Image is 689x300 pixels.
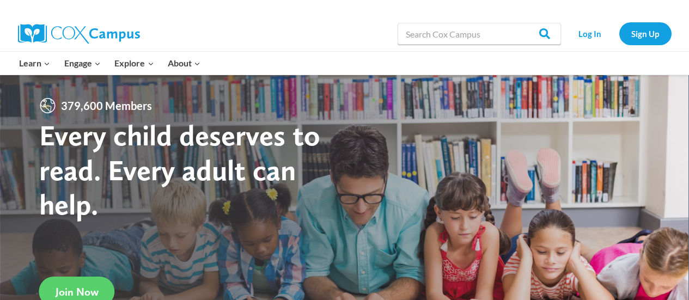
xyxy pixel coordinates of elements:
[19,56,50,70] span: Learn
[13,52,208,75] nav: Primary Navigation
[18,24,140,44] img: Cox Campus
[168,56,200,70] span: About
[566,22,672,45] nav: Secondary Navigation
[619,22,672,45] a: Sign Up
[39,118,320,222] strong: Every child deserves to read. Every adult can help.
[57,97,156,114] span: 379,600 Members
[114,56,154,70] span: Explore
[64,56,101,70] span: Engage
[56,285,99,298] span: Join Now
[398,23,561,45] input: Search Cox Campus
[566,22,614,45] a: Log In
